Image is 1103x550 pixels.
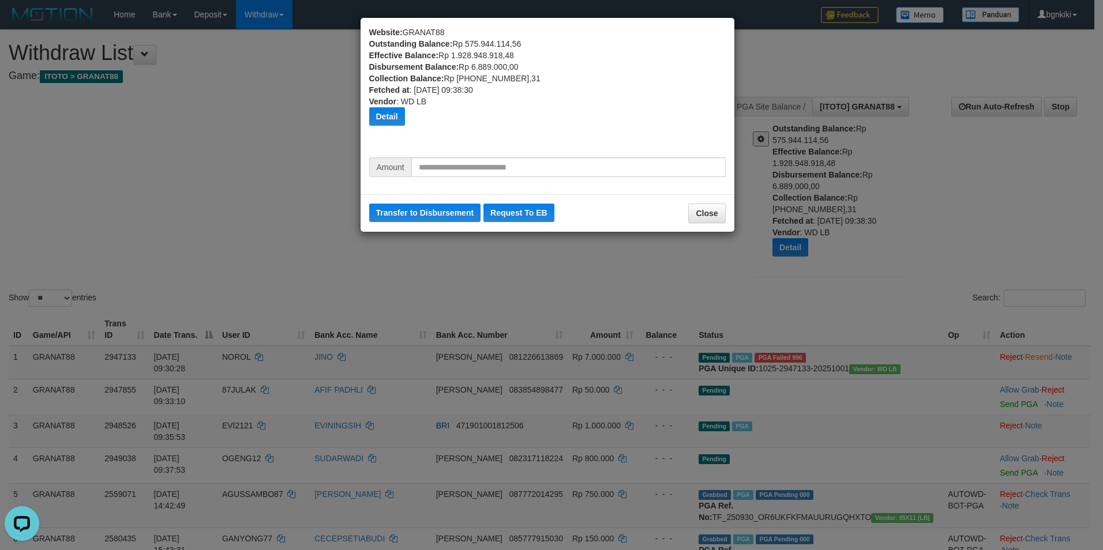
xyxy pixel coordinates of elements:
button: Close [688,204,725,223]
span: Amount [369,157,411,177]
button: Transfer to Disbursement [369,204,481,222]
button: Detail [369,107,405,126]
b: Collection Balance: [369,74,444,83]
button: Open LiveChat chat widget [5,5,39,39]
button: Request To EB [483,204,554,222]
b: Outstanding Balance: [369,39,453,48]
b: Effective Balance: [369,51,439,60]
div: GRANAT88 Rp 575.944.114,56 Rp 1.928.948.918,48 Rp 6.889.000,00 Rp [PHONE_NUMBER],31 : [DATE] 09:3... [369,27,726,157]
b: Website: [369,28,403,37]
b: Vendor [369,97,396,106]
b: Fetched at [369,85,410,95]
b: Disbursement Balance: [369,62,459,71]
